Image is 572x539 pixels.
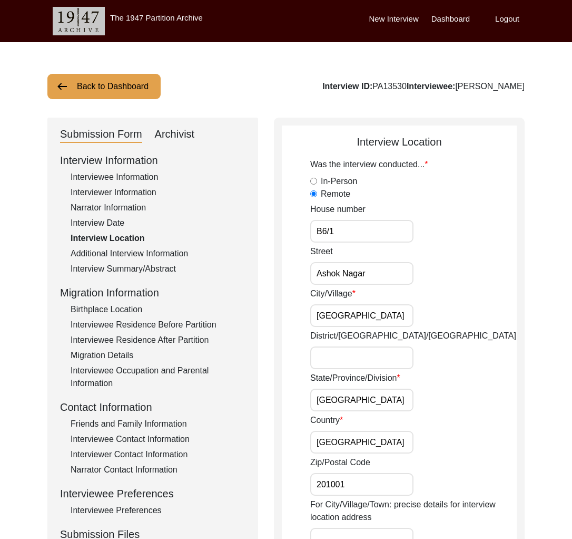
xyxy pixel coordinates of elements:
label: House number [310,203,366,216]
div: Interviewee Information [71,171,245,184]
label: For City/Village/Town: precise details for interview location address [310,498,517,524]
div: Narrator Contact Information [71,464,245,476]
div: Migration Details [71,349,245,362]
div: Interviewee Occupation and Parental Information [71,364,245,390]
label: Street [310,245,333,258]
button: Back to Dashboard [47,74,161,99]
div: Interviewee Preferences [60,486,245,502]
img: header-logo.png [53,7,105,35]
div: Interview Location [282,134,517,150]
label: State/Province/Division [310,372,400,384]
label: New Interview [369,13,419,25]
div: Migration Information [60,285,245,301]
div: PA13530 [PERSON_NAME] [322,80,525,93]
div: Interviewee Preferences [71,504,245,517]
div: Interview Summary/Abstract [71,263,245,275]
label: Dashboard [431,13,470,25]
b: Interviewee: [407,82,455,91]
div: Interviewee Contact Information [71,433,245,446]
div: Birthplace Location [71,303,245,316]
label: City/Village [310,287,356,300]
div: Contact Information [60,399,245,415]
label: The 1947 Partition Archive [110,13,203,22]
div: Interviewee Residence Before Partition [71,319,245,331]
img: arrow-left.png [56,80,68,93]
div: Interviewer Contact Information [71,448,245,461]
div: Additional Interview Information [71,247,245,260]
div: Submission Form [60,126,142,143]
div: Interviewee Residence After Partition [71,334,245,346]
div: Interview Information [60,152,245,168]
label: Zip/Postal Code [310,456,370,469]
label: Country [310,414,343,427]
div: Interview Location [71,232,245,245]
label: Remote [321,188,350,200]
div: Friends and Family Information [71,418,245,430]
label: Logout [495,13,519,25]
label: In-Person [321,175,357,188]
div: Archivist [155,126,195,143]
div: Interview Date [71,217,245,229]
label: Was the interview conducted... [310,158,428,171]
div: Narrator Information [71,201,245,214]
label: District/[GEOGRAPHIC_DATA]/[GEOGRAPHIC_DATA] [310,330,516,342]
div: Interviewer Information [71,186,245,199]
b: Interview ID: [322,82,372,91]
